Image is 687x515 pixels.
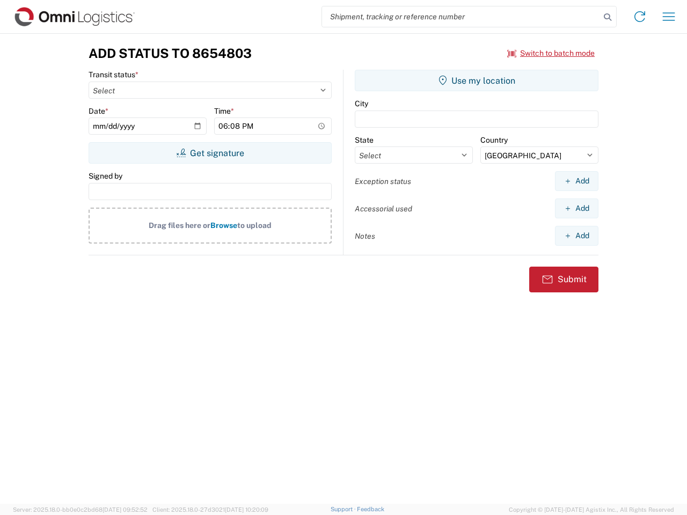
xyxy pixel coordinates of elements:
label: Country [480,135,508,145]
span: [DATE] 09:52:52 [103,506,148,513]
button: Add [555,198,598,218]
label: Time [214,106,234,116]
span: Client: 2025.18.0-27d3021 [152,506,268,513]
label: Date [89,106,108,116]
span: [DATE] 10:20:09 [225,506,268,513]
h3: Add Status to 8654803 [89,46,252,61]
button: Add [555,226,598,246]
label: Transit status [89,70,138,79]
label: Accessorial used [355,204,412,214]
input: Shipment, tracking or reference number [322,6,600,27]
button: Add [555,171,598,191]
button: Use my location [355,70,598,91]
button: Get signature [89,142,332,164]
button: Switch to batch mode [507,45,595,62]
label: State [355,135,374,145]
span: Drag files here or [149,221,210,230]
span: to upload [237,221,272,230]
span: Server: 2025.18.0-bb0e0c2bd68 [13,506,148,513]
button: Submit [529,267,598,292]
a: Feedback [357,506,384,512]
a: Support [331,506,357,512]
label: Notes [355,231,375,241]
span: Browse [210,221,237,230]
label: Signed by [89,171,122,181]
span: Copyright © [DATE]-[DATE] Agistix Inc., All Rights Reserved [509,505,674,514]
label: City [355,99,368,108]
label: Exception status [355,176,411,186]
